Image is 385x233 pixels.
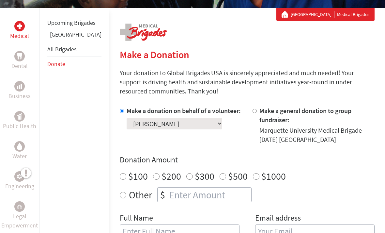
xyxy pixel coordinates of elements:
a: [GEOGRAPHIC_DATA] [291,11,334,18]
label: $100 [128,170,148,182]
li: All Brigades [47,42,101,57]
p: Business [8,92,31,101]
img: Business [17,84,22,89]
label: $500 [228,170,248,182]
h2: Make a Donation [120,49,375,60]
a: EngineeringEngineering [5,171,34,191]
img: Public Health [17,113,22,120]
div: Marquette University Medical Brigade [DATE] [GEOGRAPHIC_DATA] [259,126,375,144]
img: Dental [17,53,22,59]
a: All Brigades [47,45,77,53]
input: Enter Amount [168,188,251,202]
div: Engineering [14,171,25,182]
a: Legal EmpowermentLegal Empowerment [1,201,38,230]
div: Legal Empowerment [14,201,25,212]
label: $300 [195,170,214,182]
li: Upcoming Brigades [47,16,101,30]
div: Public Health [14,111,25,122]
img: Legal Empowerment [17,205,22,208]
p: Dental [11,61,28,71]
a: Donate [47,60,65,68]
p: Medical [10,31,29,41]
a: WaterWater [12,141,27,161]
img: Engineering [17,174,22,179]
div: $ [158,188,168,202]
div: Medical Brigades [282,11,369,18]
p: Engineering [5,182,34,191]
a: DentalDental [11,51,28,71]
a: MedicalMedical [10,21,29,41]
label: Make a general donation to group fundraiser: [259,107,351,124]
a: Public HealthPublic Health [3,111,36,131]
h4: Donation Amount [120,155,375,165]
p: Water [12,152,27,161]
li: Panama [47,30,101,42]
div: Medical [14,21,25,31]
label: Full Name [120,213,153,225]
label: $1000 [261,170,286,182]
img: Medical [17,24,22,29]
div: Water [14,141,25,152]
li: Donate [47,57,101,71]
p: Your donation to Global Brigades USA is sincerely appreciated and much needed! Your support is dr... [120,68,375,96]
a: BusinessBusiness [8,81,31,101]
a: Upcoming Brigades [47,19,96,26]
label: $200 [162,170,181,182]
label: Other [129,187,152,202]
div: Business [14,81,25,92]
label: Email address [255,213,301,225]
img: Water [17,142,22,150]
p: Legal Empowerment [1,212,38,230]
div: Dental [14,51,25,61]
img: logo-medical.png [120,24,167,41]
p: Public Health [3,122,36,131]
a: [GEOGRAPHIC_DATA] [50,31,101,38]
label: Make a donation on behalf of a volunteer: [127,107,241,115]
